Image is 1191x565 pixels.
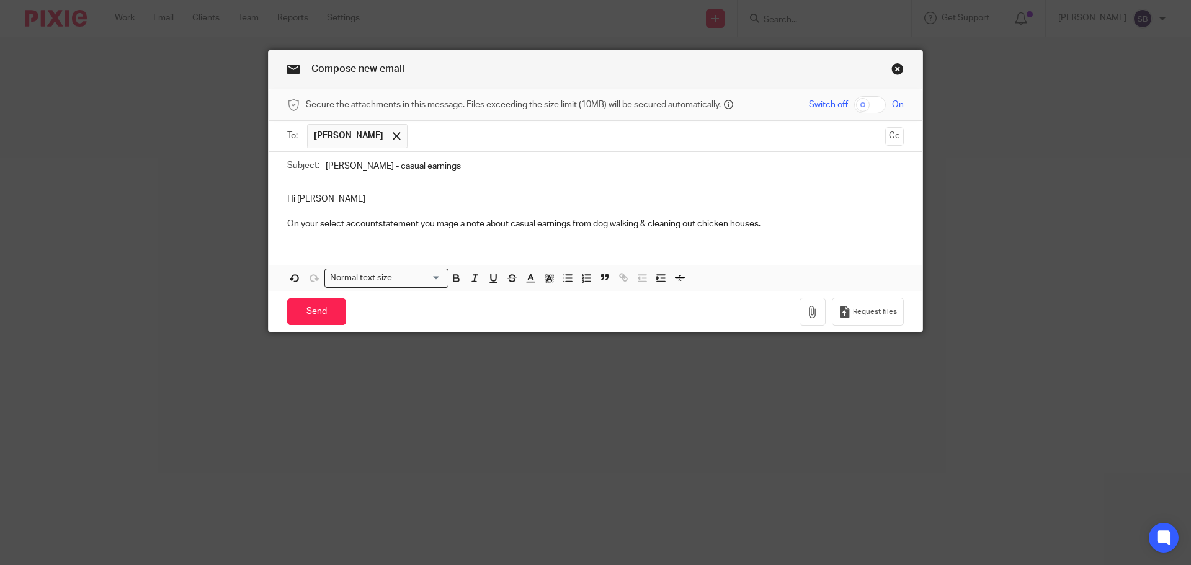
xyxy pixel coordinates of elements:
[328,272,395,285] span: Normal text size
[892,99,904,111] span: On
[324,269,448,288] div: Search for option
[396,272,441,285] input: Search for option
[287,130,301,142] label: To:
[832,298,904,326] button: Request files
[287,193,904,205] p: Hi [PERSON_NAME]
[311,64,404,74] span: Compose new email
[306,99,721,111] span: Secure the attachments in this message. Files exceeding the size limit (10MB) will be secured aut...
[809,99,848,111] span: Switch off
[853,307,897,317] span: Request files
[287,159,319,172] label: Subject:
[287,218,904,230] p: On your select accountstatement you mage a note about casual earnings from dog walking & cleaning...
[314,130,383,142] span: [PERSON_NAME]
[885,127,904,146] button: Cc
[287,298,346,325] input: Send
[891,63,904,79] a: Close this dialog window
